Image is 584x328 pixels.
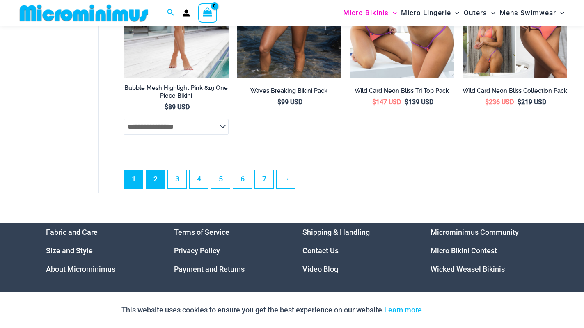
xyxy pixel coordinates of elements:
[174,228,229,236] a: Terms of Service
[174,246,220,255] a: Privacy Policy
[46,228,98,236] a: Fabric and Care
[431,246,497,255] a: Micro Bikini Contest
[277,98,281,106] span: $
[124,84,228,103] a: Bubble Mesh Highlight Pink 819 One Piece Bikini
[431,223,538,278] aside: Footer Widget 4
[372,98,376,106] span: $
[277,98,302,106] bdi: 99 USD
[46,223,154,278] nav: Menu
[428,300,463,320] button: Accept
[518,98,521,106] span: $
[401,2,451,23] span: Micro Lingerie
[350,87,454,98] a: Wild Card Neon Bliss Tri Top Pack
[190,170,208,188] a: Page 4
[124,170,143,188] span: Page 1
[302,223,410,278] aside: Footer Widget 3
[121,304,422,316] p: This website uses cookies to ensure you get the best experience on our website.
[464,2,487,23] span: Outers
[174,265,245,273] a: Payment and Returns
[431,265,505,273] a: Wicked Weasel Bikinis
[167,8,174,18] a: Search icon link
[277,170,295,188] a: →
[518,98,546,106] bdi: 219 USD
[384,305,422,314] a: Learn more
[233,170,252,188] a: Page 6
[499,2,556,23] span: Mens Swimwear
[211,170,230,188] a: Page 5
[389,2,397,23] span: Menu Toggle
[124,84,228,99] h2: Bubble Mesh Highlight Pink 819 One Piece Bikini
[463,87,567,95] h2: Wild Card Neon Bliss Collection Pack
[168,170,186,188] a: Page 3
[302,246,339,255] a: Contact Us
[255,170,273,188] a: Page 7
[405,98,433,106] bdi: 139 USD
[174,223,282,278] aside: Footer Widget 2
[165,103,168,111] span: $
[399,2,461,23] a: Micro LingerieMenu ToggleMenu Toggle
[124,170,567,193] nav: Product Pagination
[46,223,154,278] aside: Footer Widget 1
[198,3,217,22] a: View Shopping Cart, empty
[485,98,514,106] bdi: 236 USD
[451,2,459,23] span: Menu Toggle
[16,4,151,22] img: MM SHOP LOGO FLAT
[431,228,519,236] a: Microminimus Community
[556,2,564,23] span: Menu Toggle
[237,87,341,95] h2: Waves Breaking Bikini Pack
[302,265,338,273] a: Video Blog
[237,87,341,98] a: Waves Breaking Bikini Pack
[174,223,282,278] nav: Menu
[340,1,568,25] nav: Site Navigation
[302,228,370,236] a: Shipping & Handling
[431,223,538,278] nav: Menu
[350,87,454,95] h2: Wild Card Neon Bliss Tri Top Pack
[146,170,165,188] a: Page 2
[497,2,566,23] a: Mens SwimwearMenu ToggleMenu Toggle
[343,2,389,23] span: Micro Bikinis
[487,2,495,23] span: Menu Toggle
[165,103,190,111] bdi: 89 USD
[463,87,567,98] a: Wild Card Neon Bliss Collection Pack
[485,98,489,106] span: $
[302,223,410,278] nav: Menu
[341,2,399,23] a: Micro BikinisMenu ToggleMenu Toggle
[46,265,115,273] a: About Microminimus
[462,2,497,23] a: OutersMenu ToggleMenu Toggle
[183,9,190,17] a: Account icon link
[405,98,408,106] span: $
[372,98,401,106] bdi: 147 USD
[46,246,93,255] a: Size and Style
